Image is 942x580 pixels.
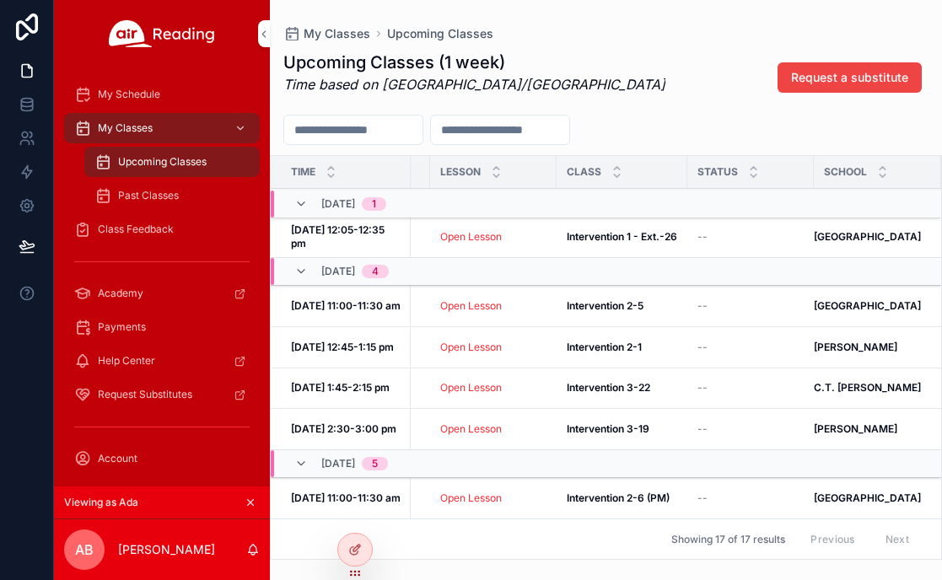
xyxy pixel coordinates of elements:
[98,452,137,465] span: Account
[440,165,481,179] span: Lesson
[697,299,804,313] a: --
[814,299,921,313] a: [GEOGRAPHIC_DATA]
[291,491,401,505] a: [DATE] 11:00-11:30 am
[814,491,921,505] a: [GEOGRAPHIC_DATA]
[567,165,601,179] span: Class
[697,299,708,313] span: --
[291,422,396,435] strong: [DATE] 2:30-3:00 pm
[304,25,370,42] span: My Classes
[291,341,401,354] a: [DATE] 12:45-1:15 pm
[697,230,804,244] a: --
[64,443,260,474] a: Account
[118,189,179,202] span: Past Classes
[567,299,643,312] strong: Intervention 2-5
[814,341,897,353] strong: [PERSON_NAME]
[440,230,546,244] a: Open Lesson
[567,491,670,504] strong: Intervention 2-6 (PM)
[567,230,677,243] strong: Intervention 1 - Ext.-26
[291,223,401,250] a: [DATE] 12:05-12:35 pm
[697,341,708,354] span: --
[64,346,260,376] a: Help Center
[440,381,546,395] a: Open Lesson
[567,341,677,354] a: Intervention 2-1
[98,121,153,135] span: My Classes
[64,79,260,110] a: My Schedule
[291,341,394,353] strong: [DATE] 12:45-1:15 pm
[64,278,260,309] a: Academy
[567,299,677,313] a: Intervention 2-5
[824,165,867,179] span: School
[697,422,804,436] a: --
[567,230,677,244] a: Intervention 1 - Ext.-26
[98,223,174,236] span: Class Feedback
[697,165,738,179] span: Status
[440,299,502,312] a: Open Lesson
[321,197,355,211] span: [DATE]
[291,165,315,179] span: Time
[283,76,665,93] em: Time based on [GEOGRAPHIC_DATA]/[GEOGRAPHIC_DATA]
[64,312,260,342] a: Payments
[791,69,908,86] span: Request a substitute
[321,265,355,278] span: [DATE]
[440,422,502,435] a: Open Lesson
[567,381,650,394] strong: Intervention 3-22
[440,341,546,354] a: Open Lesson
[98,388,192,401] span: Request Substitutes
[440,230,502,243] a: Open Lesson
[814,381,921,395] a: C.T. [PERSON_NAME]
[75,540,94,560] span: AB
[440,381,502,394] a: Open Lesson
[697,422,708,436] span: --
[814,491,921,504] strong: [GEOGRAPHIC_DATA]
[118,541,215,558] p: [PERSON_NAME]
[98,320,146,334] span: Payments
[118,155,207,169] span: Upcoming Classes
[283,51,665,74] h1: Upcoming Classes (1 week)
[387,25,493,42] a: Upcoming Classes
[64,113,260,143] a: My Classes
[440,422,546,436] a: Open Lesson
[291,299,401,312] strong: [DATE] 11:00-11:30 am
[283,25,370,42] a: My Classes
[814,341,921,354] a: [PERSON_NAME]
[291,381,390,394] strong: [DATE] 1:45-2:15 pm
[814,230,921,244] a: [GEOGRAPHIC_DATA]
[697,230,708,244] span: --
[291,223,387,250] strong: [DATE] 12:05-12:35 pm
[98,354,155,368] span: Help Center
[697,381,804,395] a: --
[697,381,708,395] span: --
[291,422,401,436] a: [DATE] 2:30-3:00 pm
[98,88,160,101] span: My Schedule
[440,299,546,313] a: Open Lesson
[291,299,401,313] a: [DATE] 11:00-11:30 am
[567,422,677,436] a: Intervention 3-19
[64,214,260,244] a: Class Feedback
[440,491,502,504] a: Open Lesson
[567,381,677,395] a: Intervention 3-22
[109,20,215,47] img: App logo
[98,287,143,300] span: Academy
[64,496,138,509] span: Viewing as Ada
[84,180,260,211] a: Past Classes
[54,67,270,486] div: scrollable content
[567,491,677,505] a: Intervention 2-6 (PM)
[440,491,546,505] a: Open Lesson
[372,265,379,278] div: 4
[372,457,378,470] div: 5
[814,422,897,435] strong: [PERSON_NAME]
[440,341,502,353] a: Open Lesson
[291,381,401,395] a: [DATE] 1:45-2:15 pm
[567,422,649,435] strong: Intervention 3-19
[814,422,921,436] a: [PERSON_NAME]
[697,491,708,505] span: --
[291,491,401,504] strong: [DATE] 11:00-11:30 am
[64,379,260,410] a: Request Substitutes
[671,533,785,546] span: Showing 17 of 17 results
[697,341,804,354] a: --
[697,491,804,505] a: --
[84,147,260,177] a: Upcoming Classes
[814,230,921,243] strong: [GEOGRAPHIC_DATA]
